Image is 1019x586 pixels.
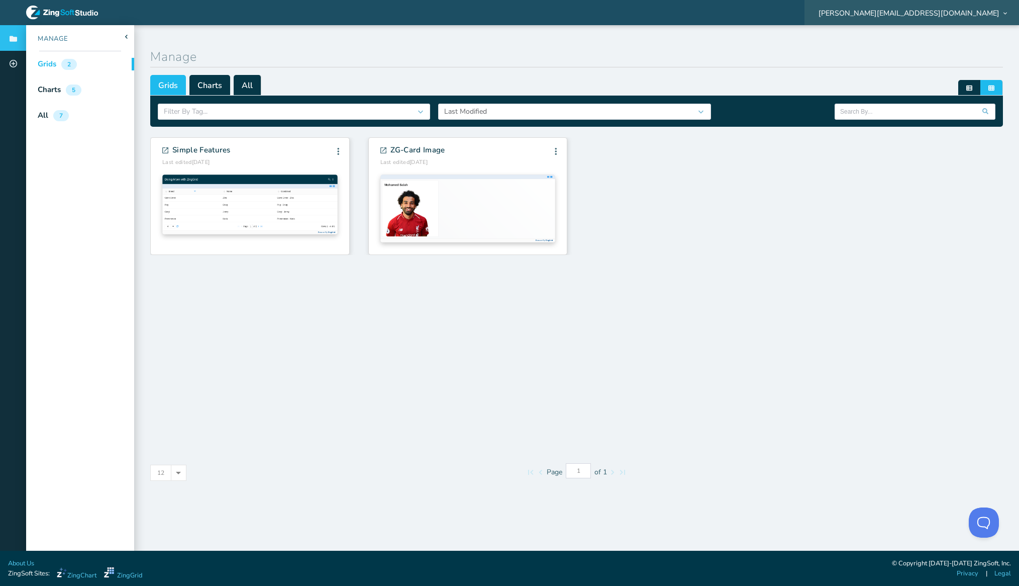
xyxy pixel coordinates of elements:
a: Legal [994,569,1011,578]
span: ZingSoft Sites: [8,569,50,578]
div: Charts [38,84,61,96]
a: ZingChart [57,567,96,580]
div: All [38,110,48,121]
h4: [DATE] [162,158,231,167]
div: 2 [61,59,77,70]
a: About Us [8,559,34,568]
input: Search By... [840,104,990,119]
zg-text: of [594,469,601,475]
div: [PERSON_NAME][EMAIL_ADDRESS][DOMAIN_NAME] [817,9,1007,16]
span: Last Modified [444,107,487,116]
div: 12 [151,465,171,480]
span: Charts [189,75,230,95]
zg-text: Page [547,469,562,475]
img: Demo Preview [162,175,338,234]
span: | [986,569,987,578]
div: Grids [38,58,56,70]
iframe: Help Scout Beacon - Open [969,508,999,538]
zg-button: Go to Last Page [618,467,628,477]
span: Grids [150,75,186,95]
zg-button: Go to First Page [526,467,536,477]
span: [PERSON_NAME][EMAIL_ADDRESS][DOMAIN_NAME] [819,10,999,17]
a: ZingGrid [104,567,142,580]
span: All [234,75,261,95]
div: Manage [26,34,68,44]
zg-text: 1 [603,469,607,475]
div: 5 [66,85,81,96]
h4: [DATE] [380,158,445,167]
zg-button: Go to Next Page [607,467,618,477]
a: Privacy [957,569,978,578]
span: Simple Features [172,144,231,156]
h1: Manage [150,48,1003,67]
input: Current Page [566,463,591,478]
img: Demo Preview [380,175,556,243]
div: © Copyright [DATE]-[DATE] ZingSoft, Inc. [892,559,1011,569]
span: Last edited [380,158,410,166]
div: 7 [53,110,69,121]
span: Last edited [162,158,192,166]
span: ZG-Card Image [390,144,445,156]
zg-button: Go to Previous Page [536,467,546,477]
span: Filter By Tag... [164,107,208,116]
